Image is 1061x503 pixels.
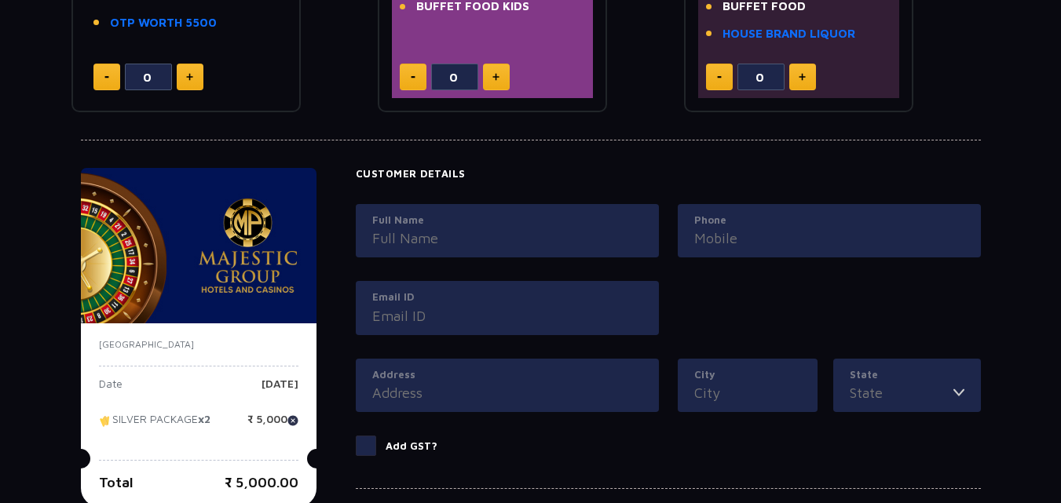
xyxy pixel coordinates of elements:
[225,472,298,493] p: ₹ 5,000.00
[694,382,801,403] input: City
[850,382,953,403] input: State
[99,378,123,402] p: Date
[372,382,642,403] input: Address
[717,76,722,78] img: minus
[723,25,855,43] a: HOUSE BRAND LIQUOR
[186,73,193,81] img: plus
[110,14,217,32] a: OTP WORTH 5500
[411,76,415,78] img: minus
[372,367,642,383] label: Address
[372,290,642,305] label: Email ID
[99,414,210,437] p: SILVER PACKAGE
[372,228,642,249] input: Full Name
[694,213,964,228] label: Phone
[799,73,806,81] img: plus
[953,382,964,403] img: toggler icon
[694,367,801,383] label: City
[99,472,134,493] p: Total
[99,337,298,352] p: [GEOGRAPHIC_DATA]
[372,305,642,326] input: Email ID
[386,439,437,454] p: Add GST?
[356,168,981,180] h4: Customer Details
[104,76,109,78] img: minus
[81,168,316,323] img: majesticPride-banner
[372,213,642,228] label: Full Name
[99,414,112,428] img: tikcet
[198,413,210,426] strong: x2
[694,228,964,249] input: Mobile
[492,73,499,81] img: plus
[850,367,964,383] label: State
[247,414,298,437] p: ₹ 5,000
[262,378,298,402] p: [DATE]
